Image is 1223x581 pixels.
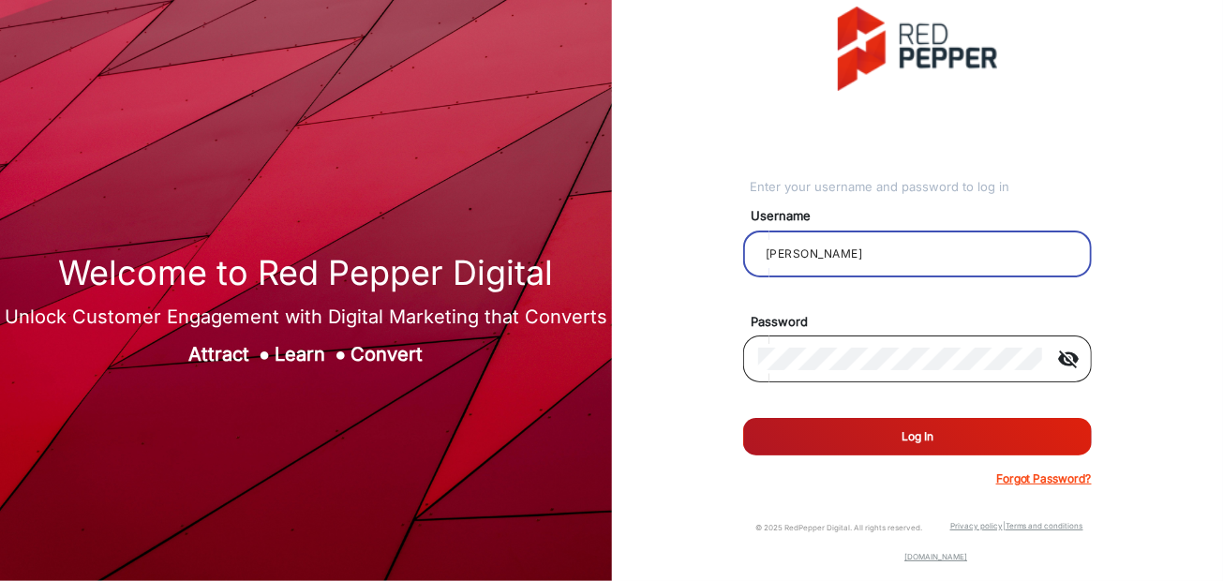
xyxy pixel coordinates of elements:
div: Enter your username and password to log in [750,178,1092,197]
span: ● [259,343,270,365]
small: © 2025 RedPepper Digital. All rights reserved. [755,523,922,532]
h1: Welcome to Red Pepper Digital [5,253,607,293]
div: Attract Learn Convert [5,340,607,368]
div: Unlock Customer Engagement with Digital Marketing that Converts [5,303,607,331]
a: Terms and conditions [1006,521,1083,530]
a: | [1003,521,1006,530]
a: Privacy policy [950,521,1003,530]
button: Log In [743,418,1092,455]
p: Forgot Password? [996,470,1092,487]
mat-label: Username [737,207,1113,226]
span: ● [335,343,346,365]
mat-label: Password [737,313,1113,332]
input: Your username [758,243,1077,265]
img: vmg-logo [838,7,997,91]
a: [DOMAIN_NAME] [904,552,967,561]
mat-icon: visibility_off [1047,348,1092,370]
